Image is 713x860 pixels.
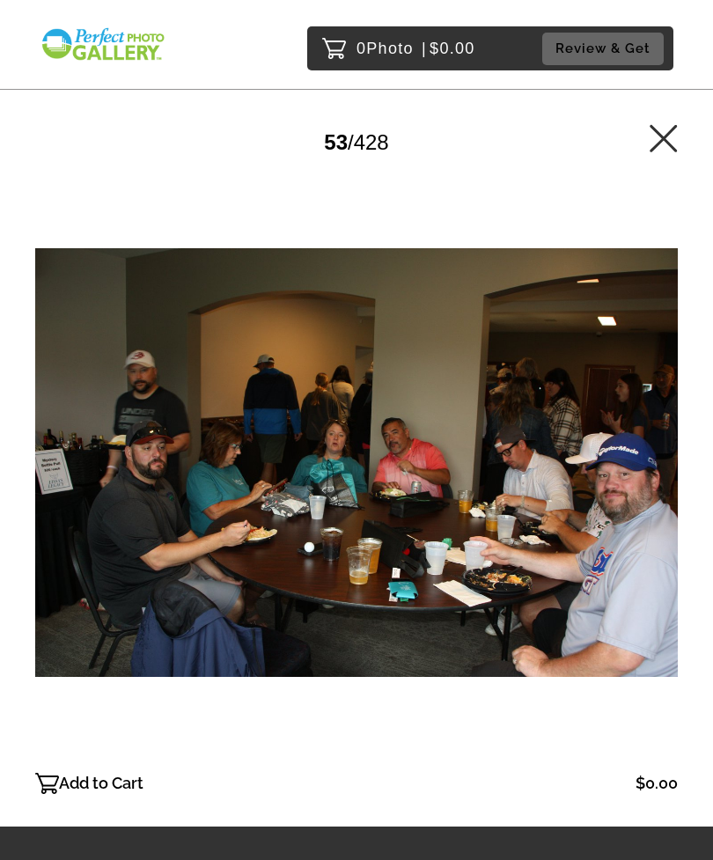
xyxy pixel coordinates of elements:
span: Photo [366,34,414,62]
button: Review & Get [542,33,664,65]
p: Add to Cart [59,769,143,798]
span: 53 [324,130,348,154]
div: / [324,123,388,161]
p: 0 $0.00 [356,34,475,62]
a: Review & Get [542,33,669,65]
span: | [422,40,427,57]
span: 428 [354,130,389,154]
img: Snapphound Logo [40,26,166,62]
p: $0.00 [636,769,678,798]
